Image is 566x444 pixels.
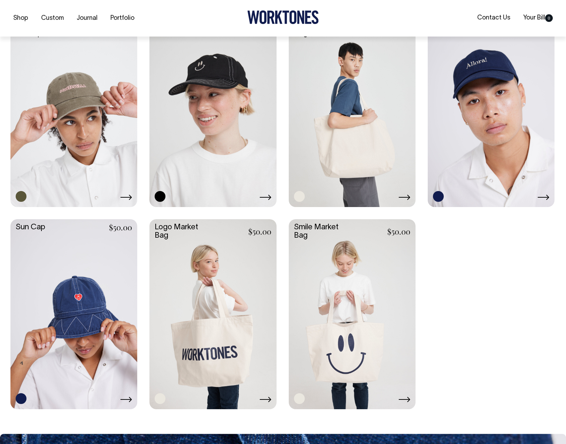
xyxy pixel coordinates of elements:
[38,13,67,24] a: Custom
[520,12,556,24] a: Your Bill0
[545,14,553,22] span: 0
[474,12,513,24] a: Contact Us
[10,13,31,24] a: Shop
[74,13,100,24] a: Journal
[108,13,137,24] a: Portfolio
